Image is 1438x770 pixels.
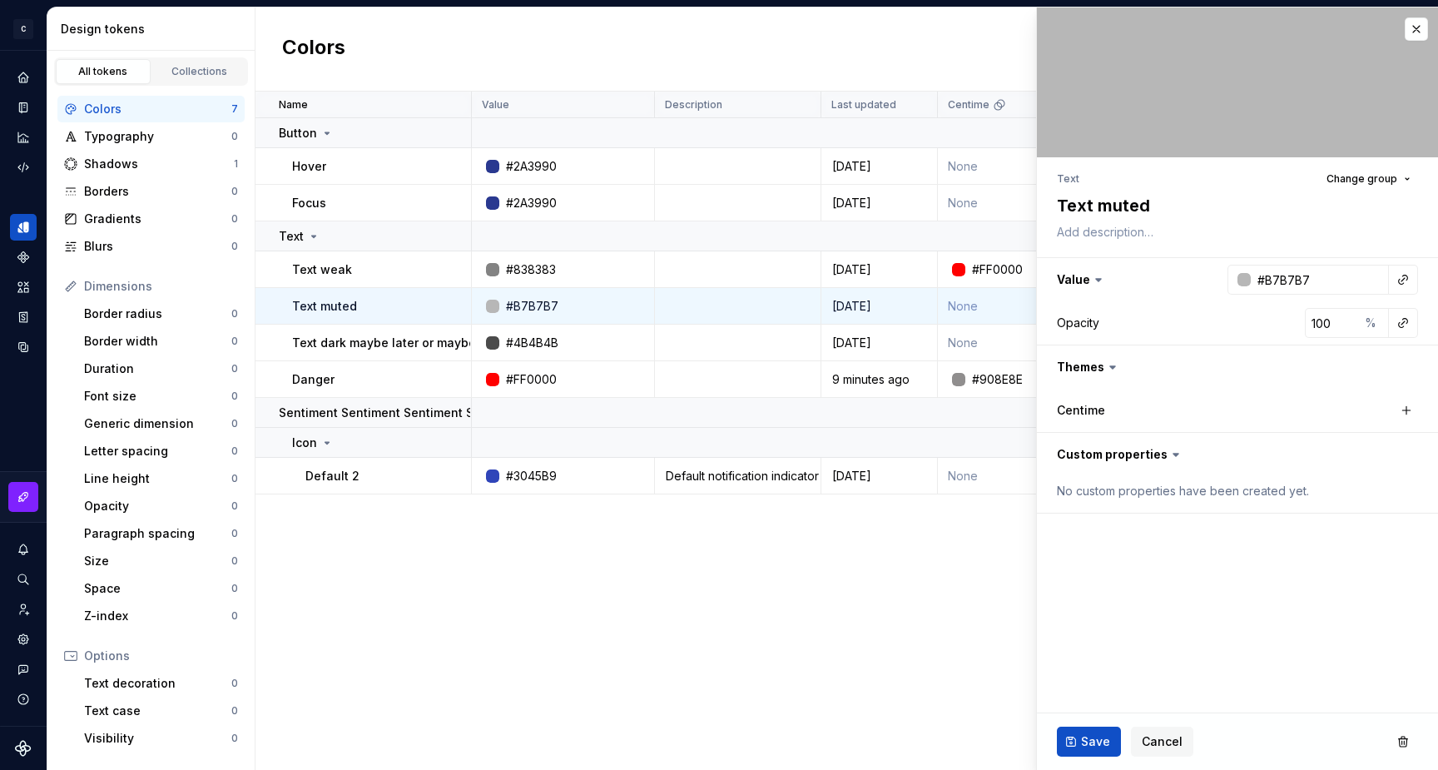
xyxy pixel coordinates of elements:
p: Focus [292,195,326,211]
div: 0 [231,527,238,540]
div: Options [84,648,238,664]
div: 0 [231,130,238,143]
a: Duration0 [77,355,245,382]
div: Default notification indicator color for Therapy. Used to convey unread information. Default noti... [656,468,820,484]
div: Collections [158,65,241,78]
div: [DATE] [822,468,936,484]
div: #B7B7B7 [506,298,558,315]
a: Shadows1 [57,151,245,177]
div: 0 [231,185,238,198]
div: 0 [231,445,238,458]
div: Line height [84,470,231,487]
label: Centime [1057,402,1105,419]
div: 0 [231,335,238,348]
div: Duration [84,360,231,377]
p: Hover [292,158,326,175]
div: [DATE] [822,261,936,278]
div: Typography [84,128,231,145]
div: #FF0000 [972,261,1023,278]
a: Gradients0 [57,206,245,232]
p: Sentiment Sentiment Sentiment Sentiment SentimentSentimentSentimentSentimentSentimentSentiment [279,405,883,421]
div: 0 [231,732,238,745]
a: Border radius0 [77,301,245,327]
a: Line height0 [77,465,245,492]
p: Last updated [831,98,896,112]
div: 0 [231,307,238,320]
a: Assets [10,274,37,301]
a: Storybook stories [10,304,37,330]
button: Change group [1319,167,1418,191]
a: Invite team [10,596,37,623]
div: #4B4B4B [506,335,558,351]
div: Dimensions [84,278,238,295]
div: Text decoration [84,675,231,692]
svg: Supernova Logo [15,740,32,757]
a: Analytics [10,124,37,151]
p: Text dark maybe later or maybe add it now [292,335,541,351]
div: Colors [84,101,231,117]
div: Opacity [1057,315,1099,331]
button: Notifications [10,536,37,563]
td: None [938,185,1121,221]
button: Cancel [1131,727,1193,757]
td: None [938,325,1121,361]
div: Space [84,580,231,597]
div: #838383 [506,261,556,278]
div: Letter spacing [84,443,231,460]
div: 0 [231,582,238,595]
a: Code automation [10,154,37,181]
div: #2A3990 [506,158,557,175]
td: None [938,458,1121,494]
a: Size0 [77,548,245,574]
p: Text muted [292,298,357,315]
a: Letter spacing0 [77,438,245,464]
a: Colors7 [57,96,245,122]
div: 0 [231,609,238,623]
a: Paragraph spacing0 [77,520,245,547]
div: 7 [231,102,238,116]
div: [DATE] [822,298,936,315]
div: [DATE] [822,195,936,211]
a: Settings [10,626,37,653]
a: Text case0 [77,698,245,724]
a: Data sources [10,334,37,360]
div: Gradients [84,211,231,227]
div: [DATE] [822,158,936,175]
td: None [938,288,1121,325]
div: No custom properties have been created yet. [1057,483,1418,499]
div: Shadows [84,156,234,172]
button: Search ⌘K [10,566,37,593]
p: Icon [292,435,317,451]
a: Space0 [77,575,245,602]
p: Description [665,98,722,112]
textarea: Text muted [1054,191,1415,221]
h2: Colors [282,34,345,64]
div: Border radius [84,306,231,322]
a: Typography0 [57,123,245,150]
a: Components [10,244,37,271]
div: 0 [231,362,238,375]
div: Blurs [84,238,231,255]
div: Visibility [84,730,231,747]
div: 0 [231,677,238,690]
a: Visibility0 [77,725,245,752]
div: #908E8E [972,371,1023,388]
div: #3045B9 [506,468,557,484]
div: 0 [231,417,238,430]
p: Centime [948,98,989,112]
button: Contact support [10,656,37,683]
p: Button [279,125,317,142]
div: 0 [231,472,238,485]
div: Borders [84,183,231,200]
a: Blurs0 [57,233,245,260]
div: #2A3990 [506,195,557,211]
